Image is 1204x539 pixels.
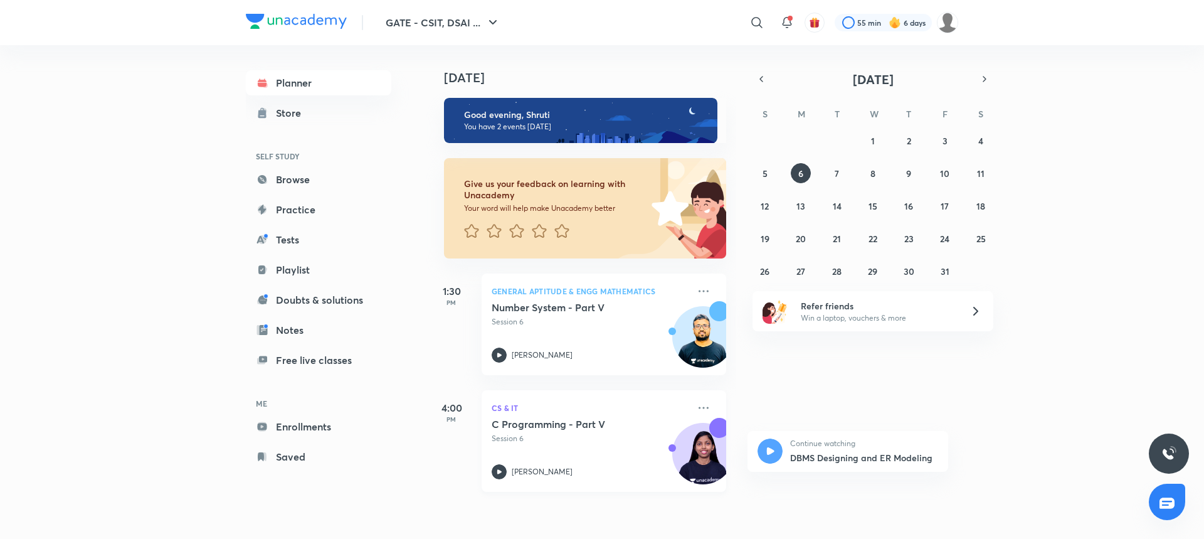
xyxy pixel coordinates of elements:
[904,265,914,277] abbr: October 30, 2025
[464,178,647,201] h6: Give us your feedback on learning with Unacademy
[835,168,839,179] abbr: October 7, 2025
[755,261,775,281] button: October 26, 2025
[809,17,820,28] img: avatar
[763,299,788,324] img: referral
[246,257,391,282] a: Playlist
[426,415,477,423] p: PM
[833,233,841,245] abbr: October 21, 2025
[935,196,955,216] button: October 17, 2025
[763,168,768,179] abbr: October 5, 2025
[935,131,955,151] button: October 3, 2025
[763,108,768,120] abbr: Sunday
[869,233,877,245] abbr: October 22, 2025
[869,200,877,212] abbr: October 15, 2025
[941,265,949,277] abbr: October 31, 2025
[246,14,347,32] a: Company Logo
[899,196,919,216] button: October 16, 2025
[853,71,894,88] span: [DATE]
[906,168,911,179] abbr: October 9, 2025
[899,163,919,183] button: October 9, 2025
[935,228,955,248] button: October 24, 2025
[796,265,805,277] abbr: October 27, 2025
[863,196,883,216] button: October 15, 2025
[426,284,477,299] h5: 1:30
[673,430,733,490] img: Avatar
[796,200,805,212] abbr: October 13, 2025
[943,108,948,120] abbr: Friday
[971,131,991,151] button: October 4, 2025
[492,418,648,430] h5: C Programming - Part V
[801,299,955,312] h6: Refer friends
[798,108,805,120] abbr: Monday
[976,233,986,245] abbr: October 25, 2025
[899,131,919,151] button: October 2, 2025
[246,393,391,414] h6: ME
[796,233,806,245] abbr: October 20, 2025
[444,70,739,85] h4: [DATE]
[791,228,811,248] button: October 20, 2025
[464,203,647,213] p: Your word will help make Unacademy better
[246,167,391,192] a: Browse
[246,100,391,125] a: Store
[833,200,842,212] abbr: October 14, 2025
[798,168,803,179] abbr: October 6, 2025
[426,299,477,306] p: PM
[889,16,901,29] img: streak
[971,228,991,248] button: October 25, 2025
[246,70,391,95] a: Planner
[906,108,911,120] abbr: Thursday
[492,284,689,299] p: General Aptitude & Engg Mathematics
[761,200,769,212] abbr: October 12, 2025
[276,105,309,120] div: Store
[246,414,391,439] a: Enrollments
[976,200,985,212] abbr: October 18, 2025
[512,466,573,478] p: [PERSON_NAME]
[790,451,938,464] p: DBMS Designing and ER Modeling
[791,196,811,216] button: October 13, 2025
[863,228,883,248] button: October 22, 2025
[868,265,877,277] abbr: October 29, 2025
[673,313,733,373] img: Avatar
[941,200,949,212] abbr: October 17, 2025
[899,261,919,281] button: October 30, 2025
[246,444,391,469] a: Saved
[246,318,391,343] a: Notes
[904,200,913,212] abbr: October 16, 2025
[827,261,847,281] button: October 28, 2025
[790,439,938,449] p: Continue watching
[870,168,875,179] abbr: October 8, 2025
[770,70,976,88] button: [DATE]
[863,131,883,151] button: October 1, 2025
[426,400,477,415] h5: 4:00
[940,233,949,245] abbr: October 24, 2025
[755,228,775,248] button: October 19, 2025
[791,163,811,183] button: October 6, 2025
[760,265,769,277] abbr: October 26, 2025
[464,122,706,132] p: You have 2 events [DATE]
[978,135,983,147] abbr: October 4, 2025
[378,10,508,35] button: GATE - CSIT, DSAI ...
[444,98,717,143] img: evening
[835,108,840,120] abbr: Tuesday
[246,227,391,252] a: Tests
[609,158,726,259] img: feedback_image
[935,261,955,281] button: October 31, 2025
[935,163,955,183] button: October 10, 2025
[761,233,769,245] abbr: October 19, 2025
[801,312,955,324] p: Win a laptop, vouchers & more
[863,261,883,281] button: October 29, 2025
[899,228,919,248] button: October 23, 2025
[907,135,911,147] abbr: October 2, 2025
[492,433,689,444] p: Session 6
[246,197,391,222] a: Practice
[827,196,847,216] button: October 14, 2025
[246,348,391,373] a: Free live classes
[870,108,879,120] abbr: Wednesday
[755,163,775,183] button: October 5, 2025
[871,135,875,147] abbr: October 1, 2025
[1161,446,1176,461] img: ttu
[464,109,706,120] h6: Good evening, Shruti
[904,233,914,245] abbr: October 23, 2025
[977,168,985,179] abbr: October 11, 2025
[492,400,689,415] p: CS & IT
